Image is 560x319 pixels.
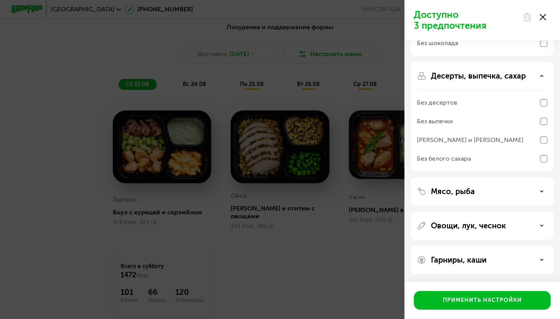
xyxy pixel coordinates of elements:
[431,71,526,81] p: Десерты, выпечка, сахар
[431,255,486,265] p: Гарниры, каши
[431,187,475,196] p: Мясо, рыба
[417,135,523,145] div: [PERSON_NAME] и [PERSON_NAME]
[417,98,457,107] div: Без десертов
[417,154,471,163] div: Без белого сахара
[443,296,522,304] div: Применить настройки
[414,9,518,31] p: Доступно 3 предпочтения
[417,39,458,48] div: Без шоколада
[414,291,551,310] button: Применить настройки
[417,117,453,126] div: Без выпечки
[431,221,506,230] p: Овощи, лук, чеснок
